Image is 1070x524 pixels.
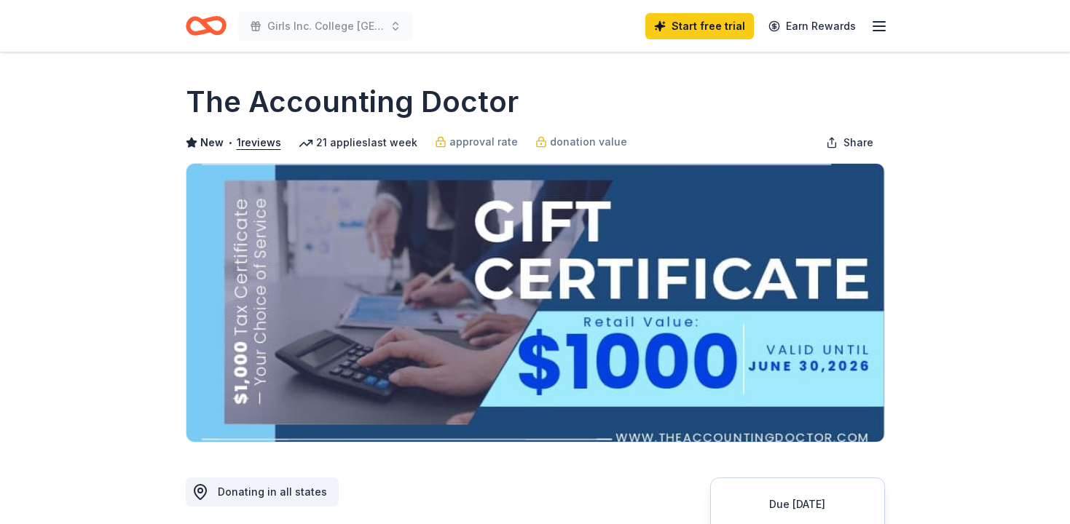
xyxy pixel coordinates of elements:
[760,13,865,39] a: Earn Rewards
[186,82,519,122] h1: The Accounting Doctor
[186,164,884,442] img: Image for The Accounting Doctor
[728,496,867,513] div: Due [DATE]
[200,134,224,151] span: New
[435,133,518,151] a: approval rate
[267,17,384,35] span: Girls Inc. College [GEOGRAPHIC_DATA]
[299,134,417,151] div: 21 applies last week
[645,13,754,39] a: Start free trial
[550,133,627,151] span: donation value
[814,128,885,157] button: Share
[535,133,627,151] a: donation value
[238,12,413,41] button: Girls Inc. College [GEOGRAPHIC_DATA]
[843,134,873,151] span: Share
[186,9,227,43] a: Home
[218,485,327,498] span: Donating in all states
[227,137,232,148] span: •
[449,133,518,151] span: approval rate
[237,134,281,151] button: 1reviews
